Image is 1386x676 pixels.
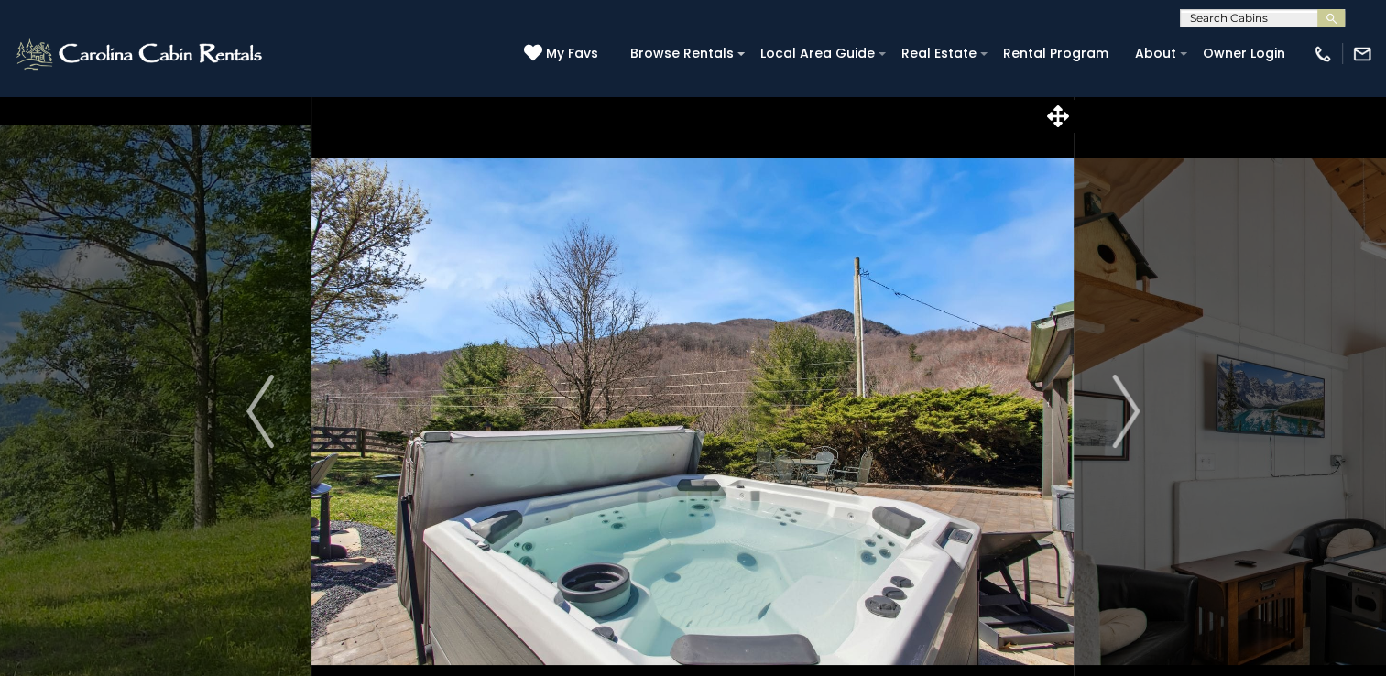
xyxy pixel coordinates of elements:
[14,36,267,72] img: White-1-2.png
[751,39,884,68] a: Local Area Guide
[546,44,598,63] span: My Favs
[1194,39,1294,68] a: Owner Login
[621,39,743,68] a: Browse Rentals
[524,44,603,64] a: My Favs
[1352,44,1372,64] img: mail-regular-white.png
[994,39,1118,68] a: Rental Program
[1126,39,1185,68] a: About
[892,39,986,68] a: Real Estate
[1112,375,1140,448] img: arrow
[246,375,274,448] img: arrow
[1313,44,1333,64] img: phone-regular-white.png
